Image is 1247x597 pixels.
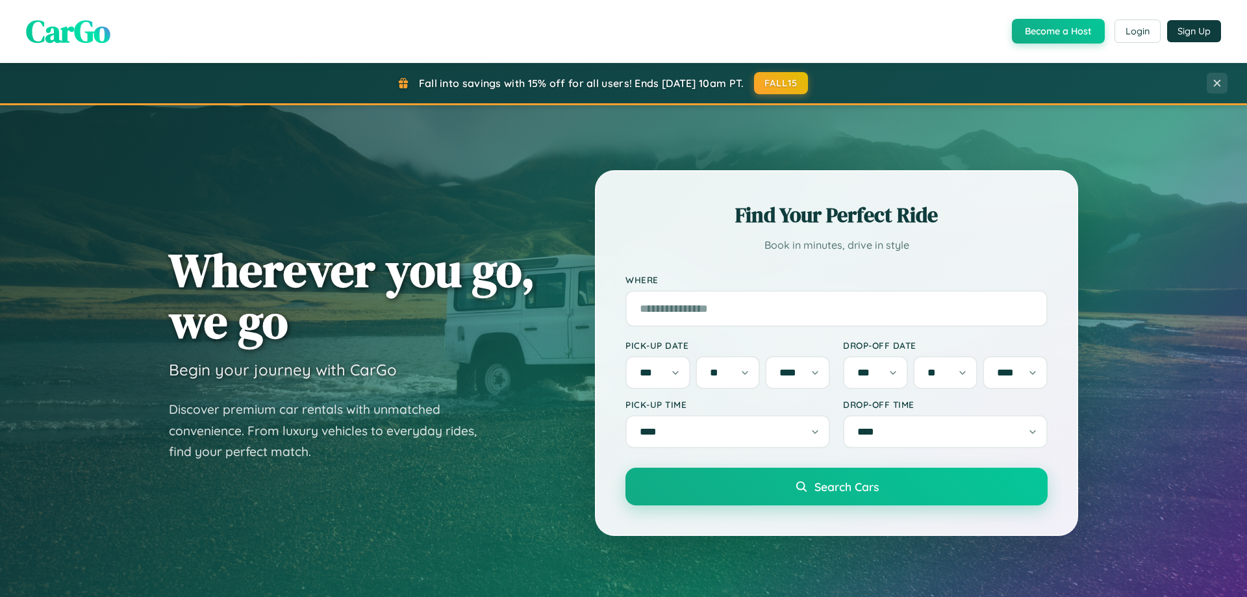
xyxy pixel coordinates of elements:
h2: Find Your Perfect Ride [625,201,1048,229]
h1: Wherever you go, we go [169,244,535,347]
span: Fall into savings with 15% off for all users! Ends [DATE] 10am PT. [419,77,744,90]
label: Where [625,274,1048,285]
label: Pick-up Date [625,340,830,351]
button: FALL15 [754,72,809,94]
p: Book in minutes, drive in style [625,236,1048,255]
label: Drop-off Time [843,399,1048,410]
button: Search Cars [625,468,1048,505]
button: Sign Up [1167,20,1221,42]
p: Discover premium car rentals with unmatched convenience. From luxury vehicles to everyday rides, ... [169,399,494,463]
label: Pick-up Time [625,399,830,410]
button: Become a Host [1012,19,1105,44]
span: Search Cars [814,479,879,494]
span: CarGo [26,10,110,53]
button: Login [1115,19,1161,43]
label: Drop-off Date [843,340,1048,351]
h3: Begin your journey with CarGo [169,360,397,379]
